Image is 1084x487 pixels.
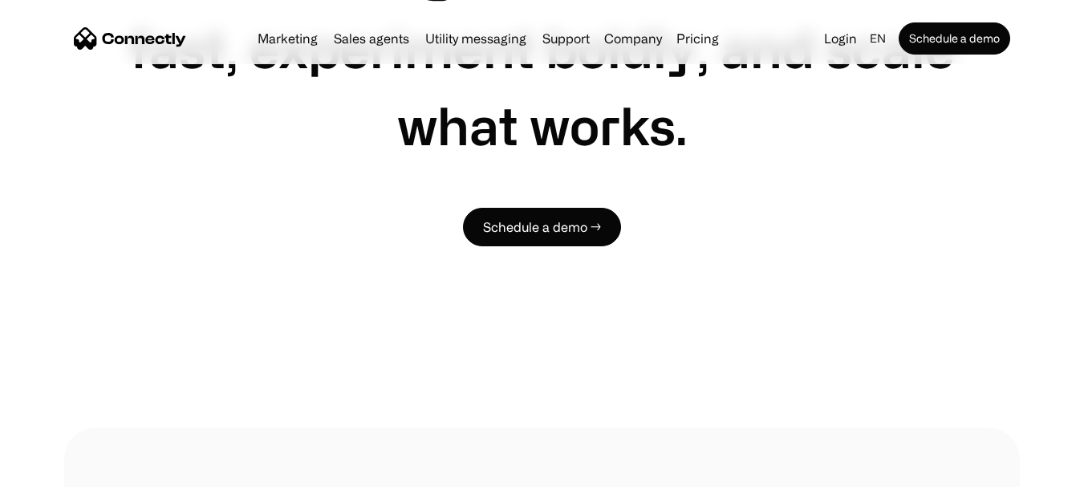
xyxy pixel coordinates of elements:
div: en [870,27,886,50]
div: en [863,27,895,50]
a: Sales agents [327,32,416,45]
ul: Language list [32,459,96,481]
a: Utility messaging [419,32,533,45]
a: Login [818,27,863,50]
a: Pricing [670,32,725,45]
div: Company [604,27,662,50]
div: Company [599,27,667,50]
a: Schedule a demo [899,22,1010,55]
a: Support [536,32,596,45]
a: home [74,26,186,51]
aside: Language selected: English [16,457,96,481]
a: Schedule a demo → [463,208,621,246]
a: Marketing [251,32,324,45]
